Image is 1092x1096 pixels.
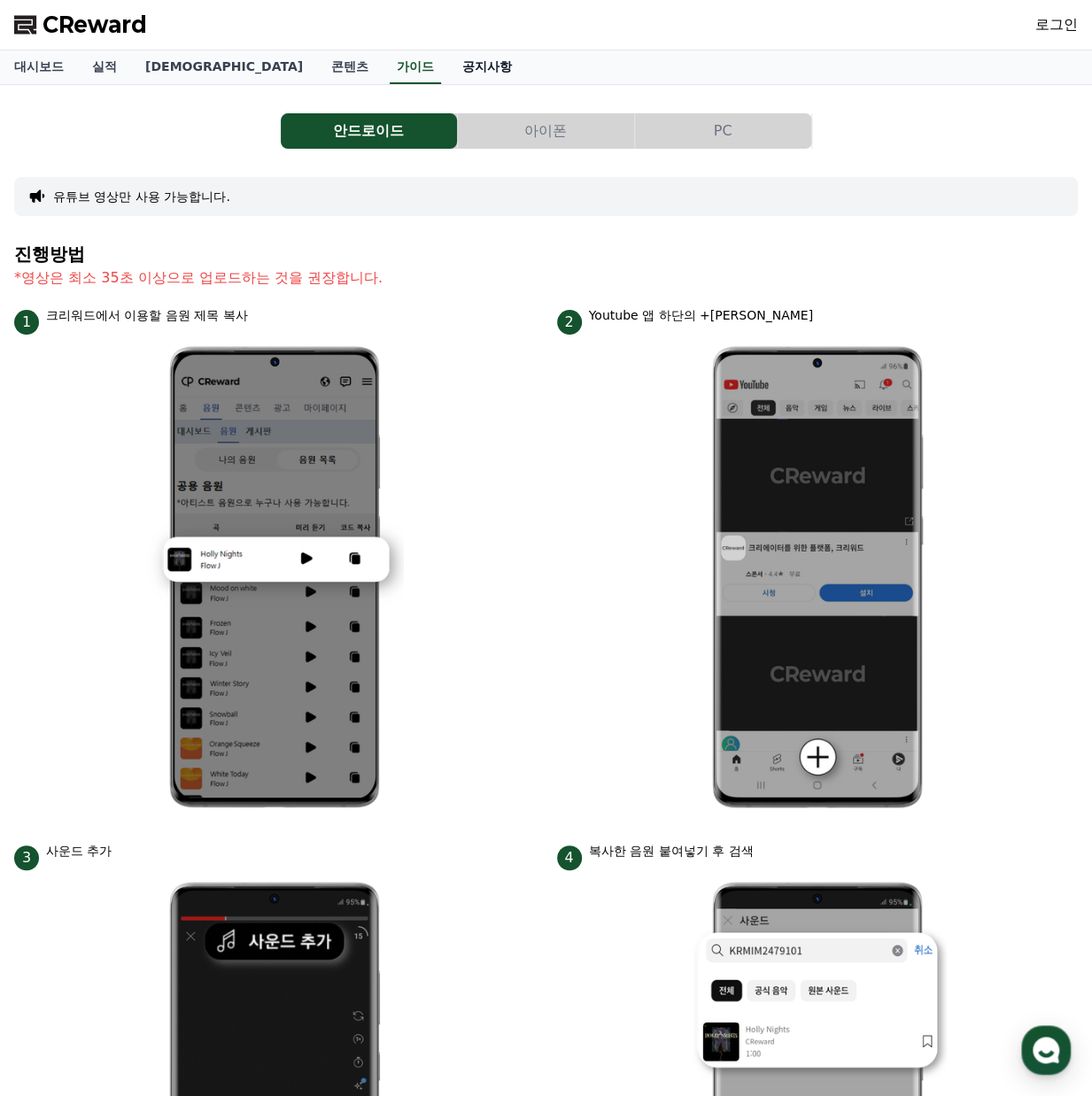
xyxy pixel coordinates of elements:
p: Youtube 앱 하단의 +[PERSON_NAME] [589,306,813,325]
p: 복사한 음원 붙여넣기 후 검색 [589,842,754,861]
span: 2 [557,310,582,335]
a: 안드로이드 [281,113,458,149]
a: 아이폰 [458,113,635,149]
a: [DEMOGRAPHIC_DATA] [131,50,317,84]
button: 안드로이드 [281,113,457,149]
a: PC [635,113,812,149]
img: 2.png [688,335,947,821]
img: 1.png [145,335,404,821]
span: 4 [557,845,582,870]
p: *영상은 최소 35초 이상으로 업로드하는 것을 권장합니다. [14,267,1078,289]
a: 로그인 [1035,14,1078,35]
span: 대화 [162,589,183,603]
span: 홈 [56,588,66,602]
a: 설정 [228,561,340,606]
button: PC [635,113,811,149]
a: 실적 [78,50,131,84]
a: 콘텐츠 [317,50,383,84]
a: 홈 [5,561,117,606]
button: 아이폰 [458,113,634,149]
span: 설정 [274,588,295,602]
p: 크리워드에서 이용할 음원 제목 복사 [46,306,248,325]
h4: 진행방법 [14,244,1078,264]
button: 유튜브 영상만 사용 가능합니다. [53,188,230,205]
a: 공지사항 [448,50,526,84]
p: 사운드 추가 [46,842,112,861]
span: CReward [43,11,147,39]
a: 대화 [117,561,228,606]
a: CReward [14,11,147,39]
span: 1 [14,310,39,335]
a: 가이드 [390,50,441,84]
span: 3 [14,845,39,870]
